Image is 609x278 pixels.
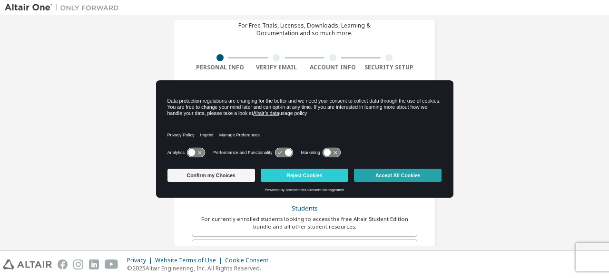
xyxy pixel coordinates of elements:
img: youtube.svg [105,259,118,269]
img: linkedin.svg [89,259,99,269]
div: For Free Trials, Licenses, Downloads, Learning & Documentation and so much more. [238,22,371,37]
div: Faculty [198,246,411,259]
p: © 2025 Altair Engineering, Inc. All Rights Reserved. [127,264,274,272]
div: Security Setup [361,64,418,71]
div: Account Info [304,64,361,71]
div: Students [198,202,411,215]
div: For currently enrolled students looking to access the free Altair Student Edition bundle and all ... [198,215,411,230]
img: Altair One [5,3,124,12]
img: facebook.svg [58,259,68,269]
div: Cookie Consent [225,257,274,264]
div: Verify Email [248,64,305,71]
div: Website Terms of Use [155,257,225,264]
img: instagram.svg [73,259,83,269]
img: altair_logo.svg [3,259,52,269]
div: Privacy [127,257,155,264]
div: Personal Info [192,64,248,71]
